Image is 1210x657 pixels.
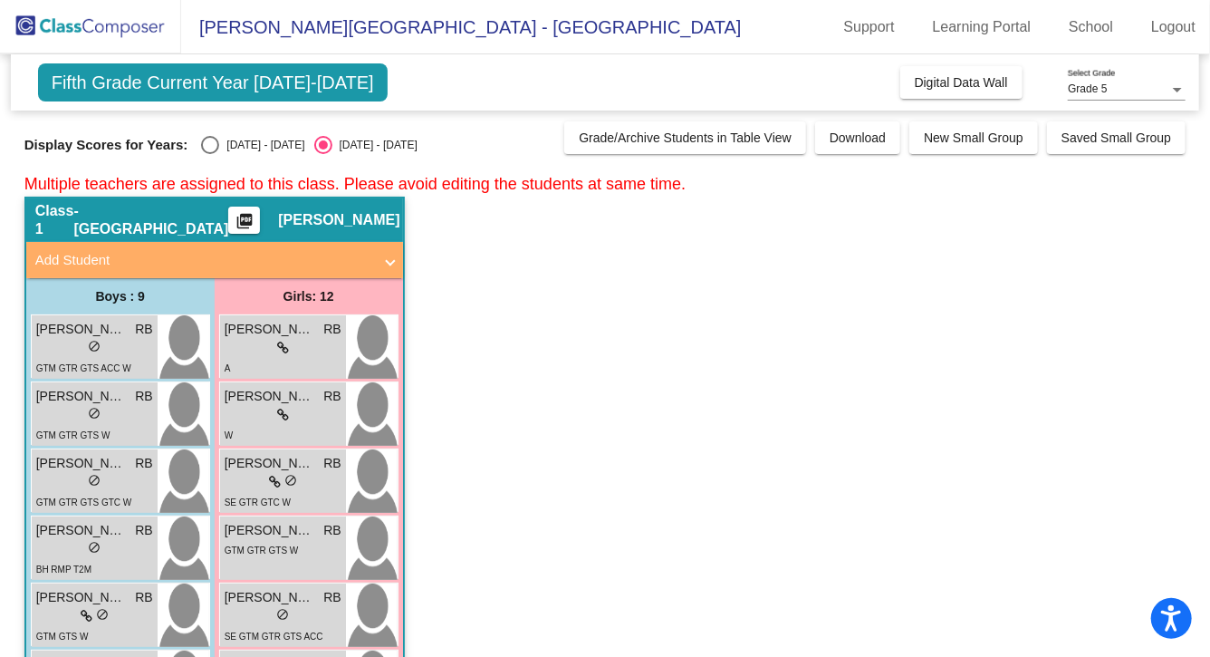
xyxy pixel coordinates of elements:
button: Digital Data Wall [900,66,1023,99]
span: Display Scores for Years: [24,137,188,153]
span: [PERSON_NAME] [225,454,315,473]
span: RB [323,588,341,607]
span: RB [135,454,152,473]
span: A [225,363,231,373]
div: Boys : 9 [26,278,215,314]
span: do_not_disturb_alt [88,407,101,420]
span: GTM GTR GTS W [225,546,299,556]
a: Support [830,13,909,42]
span: RB [323,387,341,406]
span: RB [135,521,152,540]
span: GTM GTR GTS GTC W [36,498,132,507]
span: SE GTR GTC W [225,498,291,507]
div: Girls: 12 [215,278,403,314]
a: School [1054,13,1128,42]
span: RB [135,387,152,406]
mat-icon: picture_as_pdf [234,212,255,237]
span: [PERSON_NAME] [225,387,315,406]
span: do_not_disturb_alt [88,541,101,554]
span: [PERSON_NAME] [36,454,127,473]
button: Grade/Archive Students in Table View [564,121,806,154]
a: Logout [1137,13,1210,42]
span: Multiple teachers are assigned to this class. Please avoid editing the students at same time. [24,175,686,193]
span: RB [135,588,152,607]
span: [PERSON_NAME][GEOGRAPHIC_DATA] - [GEOGRAPHIC_DATA] [181,13,742,42]
span: [PERSON_NAME] [225,588,315,607]
span: New Small Group [924,130,1023,145]
span: [PERSON_NAME] [36,521,127,540]
span: do_not_disturb_alt [284,474,297,487]
div: [DATE] - [DATE] [219,137,304,153]
mat-radio-group: Select an option [201,136,417,154]
span: do_not_disturb_alt [88,474,101,487]
span: [PERSON_NAME] [36,387,127,406]
span: Grade/Archive Students in Table View [579,130,792,145]
button: Print Students Details [228,207,260,234]
div: [DATE] - [DATE] [332,137,418,153]
span: RB [135,320,152,339]
span: GTM GTR GTS W [36,430,110,440]
span: Download [830,130,886,145]
span: Digital Data Wall [915,75,1008,90]
button: New Small Group [909,121,1038,154]
span: [PERSON_NAME] [225,320,315,339]
span: BH RMP T2M [36,565,91,575]
span: W [225,430,233,440]
mat-panel-title: Add Student [35,250,372,271]
span: [PERSON_NAME] [36,320,127,339]
button: Download [815,121,900,154]
span: SE GTM GTR GTS ACC [225,632,323,642]
a: Learning Portal [918,13,1046,42]
button: Saved Small Group [1047,121,1186,154]
span: [PERSON_NAME] [225,521,315,540]
span: RB [323,454,341,473]
span: [PERSON_NAME] [278,211,399,229]
span: RB [323,320,341,339]
span: - [GEOGRAPHIC_DATA] [73,202,228,238]
span: Grade 5 [1068,82,1107,95]
span: do_not_disturb_alt [276,608,289,621]
span: Class 1 [35,202,74,238]
span: do_not_disturb_alt [96,608,109,621]
mat-expansion-panel-header: Add Student [26,242,403,278]
span: GTM GTR GTS ACC W [36,363,131,373]
span: GTM GTS W [36,632,89,642]
span: Fifth Grade Current Year [DATE]-[DATE] [38,63,388,101]
span: RB [323,521,341,540]
span: Saved Small Group [1061,130,1171,145]
span: do_not_disturb_alt [88,340,101,353]
span: [PERSON_NAME] [36,588,127,607]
